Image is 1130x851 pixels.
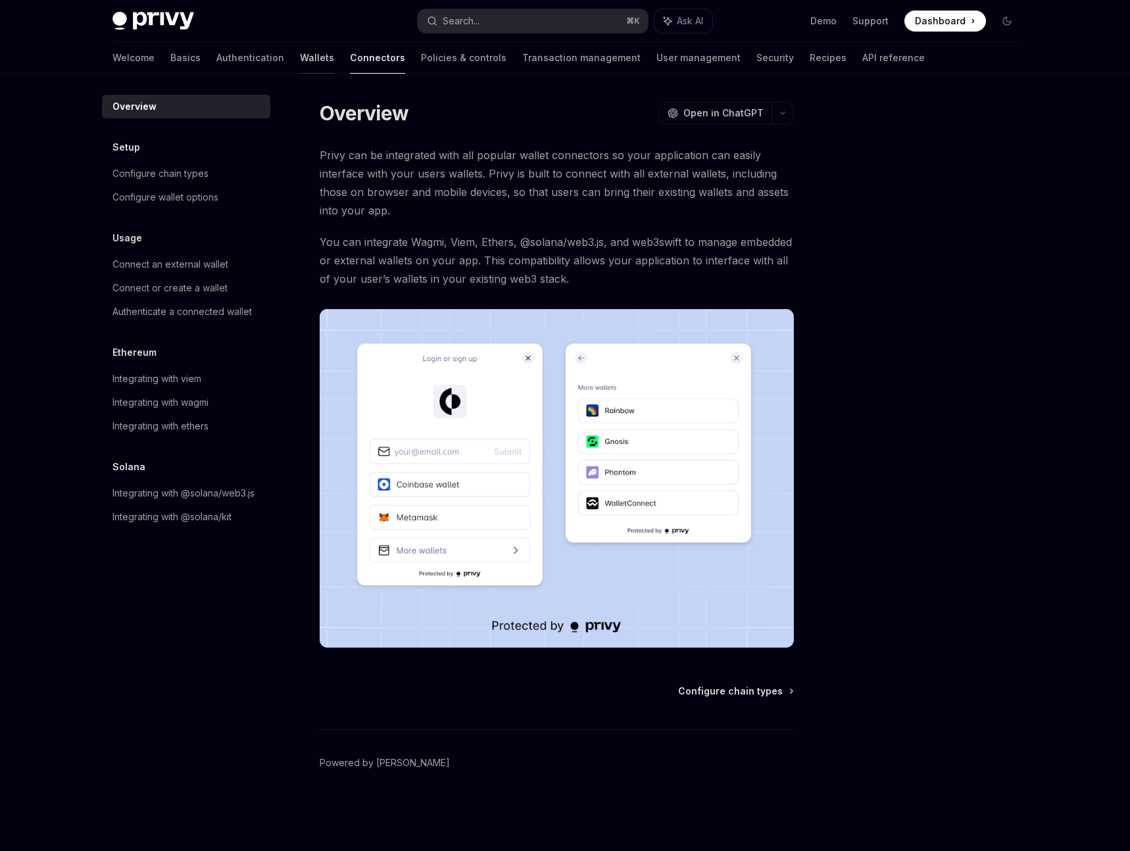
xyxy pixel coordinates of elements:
a: Policies & controls [421,42,506,74]
a: Demo [810,14,837,28]
div: Connect or create a wallet [112,280,228,296]
div: Configure chain types [112,166,209,182]
a: Integrating with wagmi [102,391,270,414]
span: You can integrate Wagmi, Viem, Ethers, @solana/web3.js, and web3swift to manage embedded or exter... [320,233,794,288]
span: Configure chain types [678,685,783,698]
a: Configure wallet options [102,185,270,209]
h5: Ethereum [112,345,157,360]
div: Integrating with ethers [112,418,209,434]
span: ⌘ K [626,16,640,26]
div: Integrating with @solana/kit [112,509,232,525]
a: Basics [170,42,201,74]
div: Connect an external wallet [112,256,228,272]
a: API reference [862,42,925,74]
span: Open in ChatGPT [683,107,764,120]
div: Integrating with viem [112,371,201,387]
h5: Solana [112,459,145,475]
a: Configure chain types [102,162,270,185]
a: Overview [102,95,270,118]
button: Open in ChatGPT [659,102,772,124]
div: Search... [443,13,479,29]
a: Authenticate a connected wallet [102,300,270,324]
a: Connectors [350,42,405,74]
span: Ask AI [677,14,703,28]
h1: Overview [320,101,408,125]
div: Overview [112,99,157,114]
a: Authentication [216,42,284,74]
a: Integrating with ethers [102,414,270,438]
span: Dashboard [915,14,966,28]
div: Integrating with wagmi [112,395,209,410]
a: Configure chain types [678,685,793,698]
button: Toggle dark mode [996,11,1018,32]
img: Connectors3 [320,309,794,648]
div: Authenticate a connected wallet [112,304,252,320]
h5: Setup [112,139,140,155]
a: Connect an external wallet [102,253,270,276]
a: Connect or create a wallet [102,276,270,300]
div: Integrating with @solana/web3.js [112,485,255,501]
a: Integrating with @solana/kit [102,505,270,529]
span: Privy can be integrated with all popular wallet connectors so your application can easily interfa... [320,146,794,220]
a: Recipes [810,42,847,74]
a: Powered by [PERSON_NAME] [320,756,450,769]
a: Security [756,42,794,74]
h5: Usage [112,230,142,246]
button: Search...⌘K [418,9,648,33]
button: Ask AI [654,9,712,33]
a: Transaction management [522,42,641,74]
a: Integrating with @solana/web3.js [102,481,270,505]
a: Wallets [300,42,334,74]
a: Dashboard [904,11,986,32]
a: Support [852,14,889,28]
a: Integrating with viem [102,367,270,391]
a: User management [656,42,741,74]
img: dark logo [112,12,194,30]
a: Welcome [112,42,155,74]
div: Configure wallet options [112,189,218,205]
